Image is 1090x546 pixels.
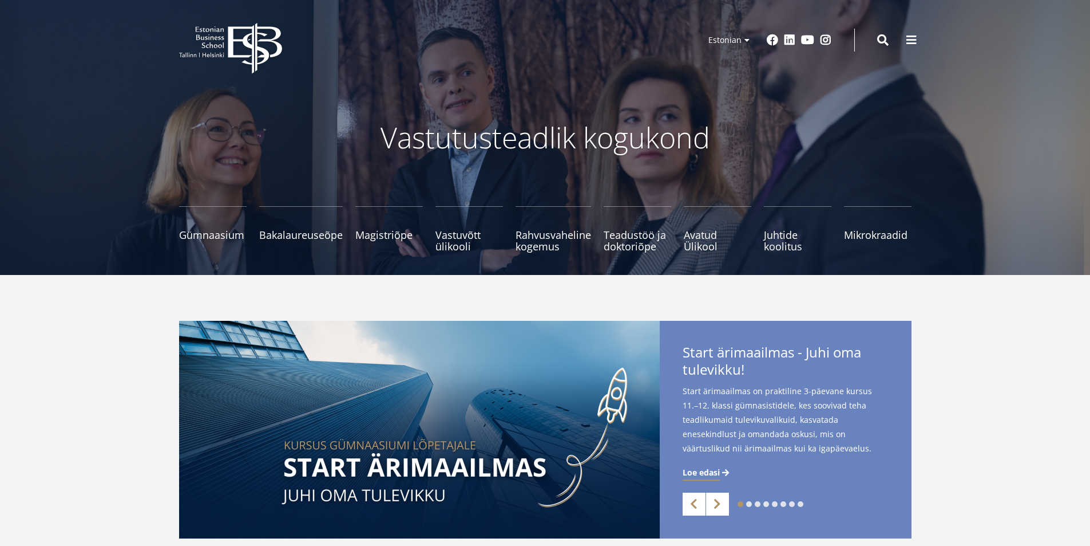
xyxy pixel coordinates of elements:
a: Facebook [767,34,778,46]
a: Previous [683,493,705,516]
span: tulevikku! [683,361,744,378]
p: Vastutusteadlik kogukond [242,120,849,155]
a: Magistriõpe [355,206,423,252]
span: Vastuvõtt ülikooli [435,229,503,252]
a: Linkedin [784,34,795,46]
a: 3 [755,501,760,507]
a: Rahvusvaheline kogemus [516,206,591,252]
img: Start arimaailmas [179,321,660,539]
a: Next [706,493,729,516]
a: Mikrokraadid [844,206,911,252]
span: Teadustöö ja doktoriõpe [604,229,671,252]
a: Teadustöö ja doktoriõpe [604,206,671,252]
a: 6 [780,501,786,507]
a: 1 [738,501,743,507]
span: Start ärimaailmas on praktiline 3-päevane kursus 11.–12. klassi gümnasistidele, kes soovivad teha... [683,384,889,455]
a: 4 [763,501,769,507]
a: Vastuvõtt ülikooli [435,206,503,252]
span: Mikrokraadid [844,229,911,241]
a: Bakalaureuseõpe [259,206,343,252]
a: Loe edasi [683,467,731,478]
a: 2 [746,501,752,507]
span: Start ärimaailmas - Juhi oma [683,344,889,382]
span: Bakalaureuseõpe [259,229,343,241]
a: 8 [798,501,803,507]
a: Juhtide koolitus [764,206,831,252]
span: Rahvusvaheline kogemus [516,229,591,252]
span: Avatud Ülikool [684,229,751,252]
a: 5 [772,501,778,507]
a: Youtube [801,34,814,46]
a: Gümnaasium [179,206,247,252]
a: Avatud Ülikool [684,206,751,252]
span: Loe edasi [683,467,720,478]
span: Gümnaasium [179,229,247,241]
span: Magistriõpe [355,229,423,241]
a: 7 [789,501,795,507]
span: Juhtide koolitus [764,229,831,252]
a: Instagram [820,34,831,46]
